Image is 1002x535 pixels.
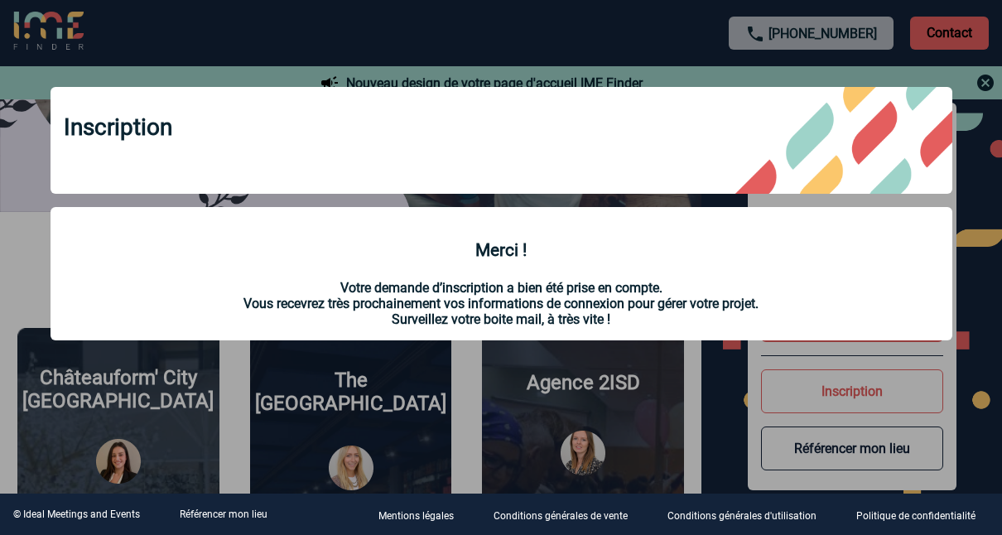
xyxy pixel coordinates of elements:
[180,508,267,520] a: Référencer mon lieu
[378,510,454,522] p: Mentions légales
[856,510,976,522] p: Politique de confidentialité
[843,507,1002,523] a: Politique de confidentialité
[494,510,628,522] p: Conditions générales de vente
[654,507,843,523] a: Conditions générales d'utilisation
[480,507,654,523] a: Conditions générales de vente
[84,240,919,260] h2: Merci !
[13,508,140,520] div: © Ideal Meetings and Events
[51,87,952,194] div: Inscription
[667,510,817,522] p: Conditions générales d'utilisation
[365,507,480,523] a: Mentions légales
[64,280,939,327] p: Votre demande d’inscription a bien été prise en compte. Vous recevrez très prochainement vos info...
